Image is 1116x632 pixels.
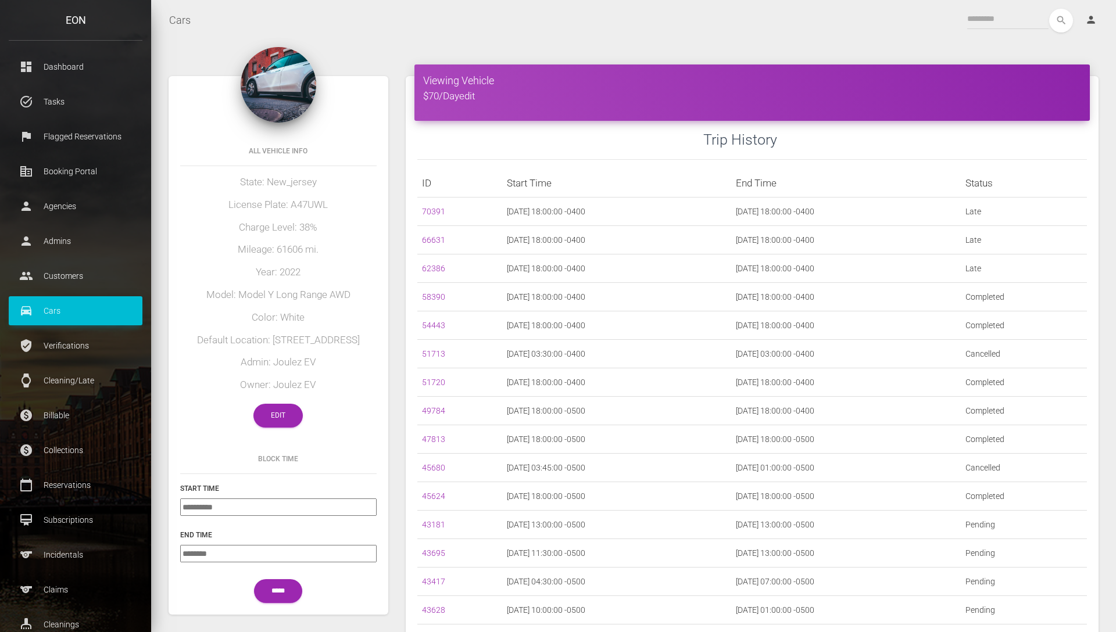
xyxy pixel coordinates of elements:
p: Claims [17,581,134,598]
td: [DATE] 18:00:00 -0500 [502,482,732,511]
p: Billable [17,407,134,424]
td: [DATE] 18:00:00 -0400 [731,254,961,283]
td: Cancelled [961,340,1087,368]
h5: Owner: Joulez EV [180,378,377,392]
td: [DATE] 18:00:00 -0400 [502,368,732,397]
td: [DATE] 18:00:00 -0400 [731,311,961,340]
td: Late [961,226,1087,254]
h5: $70/Day [423,89,1082,103]
td: [DATE] 11:30:00 -0500 [502,539,732,568]
td: Completed [961,425,1087,454]
th: Start Time [502,169,732,198]
p: Customers [17,267,134,285]
a: edit [459,90,475,102]
h5: State: New_jersey [180,175,377,189]
td: [DATE] 18:00:00 -0400 [502,226,732,254]
th: ID [417,169,502,198]
td: [DATE] 01:00:00 -0500 [731,596,961,624]
a: Edit [253,404,303,428]
a: 47813 [422,435,445,444]
h5: Model: Model Y Long Range AWD [180,288,377,302]
td: [DATE] 18:00:00 -0400 [731,198,961,226]
td: [DATE] 01:00:00 -0500 [731,454,961,482]
p: Cars [17,302,134,319]
td: Completed [961,482,1087,511]
a: people Customers [9,261,142,290]
td: Completed [961,283,1087,311]
td: [DATE] 18:00:00 -0500 [502,425,732,454]
h6: Block Time [180,454,377,464]
p: Dashboard [17,58,134,76]
a: 43695 [422,548,445,558]
p: Incidentals [17,546,134,563]
a: corporate_fare Booking Portal [9,157,142,186]
p: Admins [17,232,134,250]
a: flag Flagged Reservations [9,122,142,151]
td: [DATE] 18:00:00 -0400 [502,283,732,311]
a: 51713 [422,349,445,358]
a: 43181 [422,520,445,529]
p: Verifications [17,337,134,354]
td: Pending [961,596,1087,624]
a: task_alt Tasks [9,87,142,116]
td: Late [961,198,1087,226]
td: [DATE] 03:30:00 -0400 [502,340,732,368]
th: End Time [731,169,961,198]
a: Cars [169,6,191,35]
a: 45624 [422,491,445,501]
i: person [1085,14,1097,26]
td: Completed [961,397,1087,425]
h5: License Plate: A47UWL [180,198,377,212]
p: Agencies [17,198,134,215]
td: Completed [961,368,1087,397]
td: [DATE] 13:00:00 -0500 [731,539,961,568]
td: [DATE] 18:00:00 -0500 [731,482,961,511]
td: [DATE] 13:00:00 -0500 [502,511,732,539]
a: person Admins [9,227,142,256]
h5: Year: 2022 [180,265,377,279]
a: 54443 [422,321,445,330]
h5: Charge Level: 38% [180,221,377,235]
p: Flagged Reservations [17,128,134,145]
td: [DATE] 13:00:00 -0500 [731,511,961,539]
p: Subscriptions [17,511,134,529]
td: [DATE] 03:45:00 -0500 [502,454,732,482]
td: [DATE] 03:00:00 -0400 [731,340,961,368]
a: 49784 [422,406,445,415]
a: 70391 [422,207,445,216]
td: [DATE] 18:00:00 -0400 [731,226,961,254]
td: [DATE] 18:00:00 -0500 [502,397,732,425]
a: 45680 [422,463,445,472]
a: calendar_today Reservations [9,471,142,500]
a: 62386 [422,264,445,273]
h4: Viewing Vehicle [423,73,1082,88]
a: 51720 [422,378,445,387]
i: search [1049,9,1073,33]
p: Reservations [17,476,134,494]
td: Cancelled [961,454,1087,482]
a: dashboard Dashboard [9,52,142,81]
a: drive_eta Cars [9,296,142,325]
td: [DATE] 04:30:00 -0500 [502,568,732,596]
a: 43417 [422,577,445,586]
h5: Color: White [180,311,377,325]
td: Pending [961,568,1087,596]
a: person Agencies [9,192,142,221]
a: verified_user Verifications [9,331,142,360]
a: person [1076,9,1107,32]
th: Status [961,169,1087,198]
a: 66631 [422,235,445,245]
td: Completed [961,311,1087,340]
td: [DATE] 18:00:00 -0400 [502,198,732,226]
a: 43628 [422,605,445,615]
p: Cleaning/Late [17,372,134,389]
h5: Mileage: 61606 mi. [180,243,377,257]
a: 58390 [422,292,445,301]
p: Collections [17,441,134,459]
a: paid Collections [9,436,142,465]
td: Pending [961,539,1087,568]
td: [DATE] 18:00:00 -0400 [731,397,961,425]
p: Tasks [17,93,134,110]
td: [DATE] 18:00:00 -0400 [502,311,732,340]
td: Late [961,254,1087,283]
